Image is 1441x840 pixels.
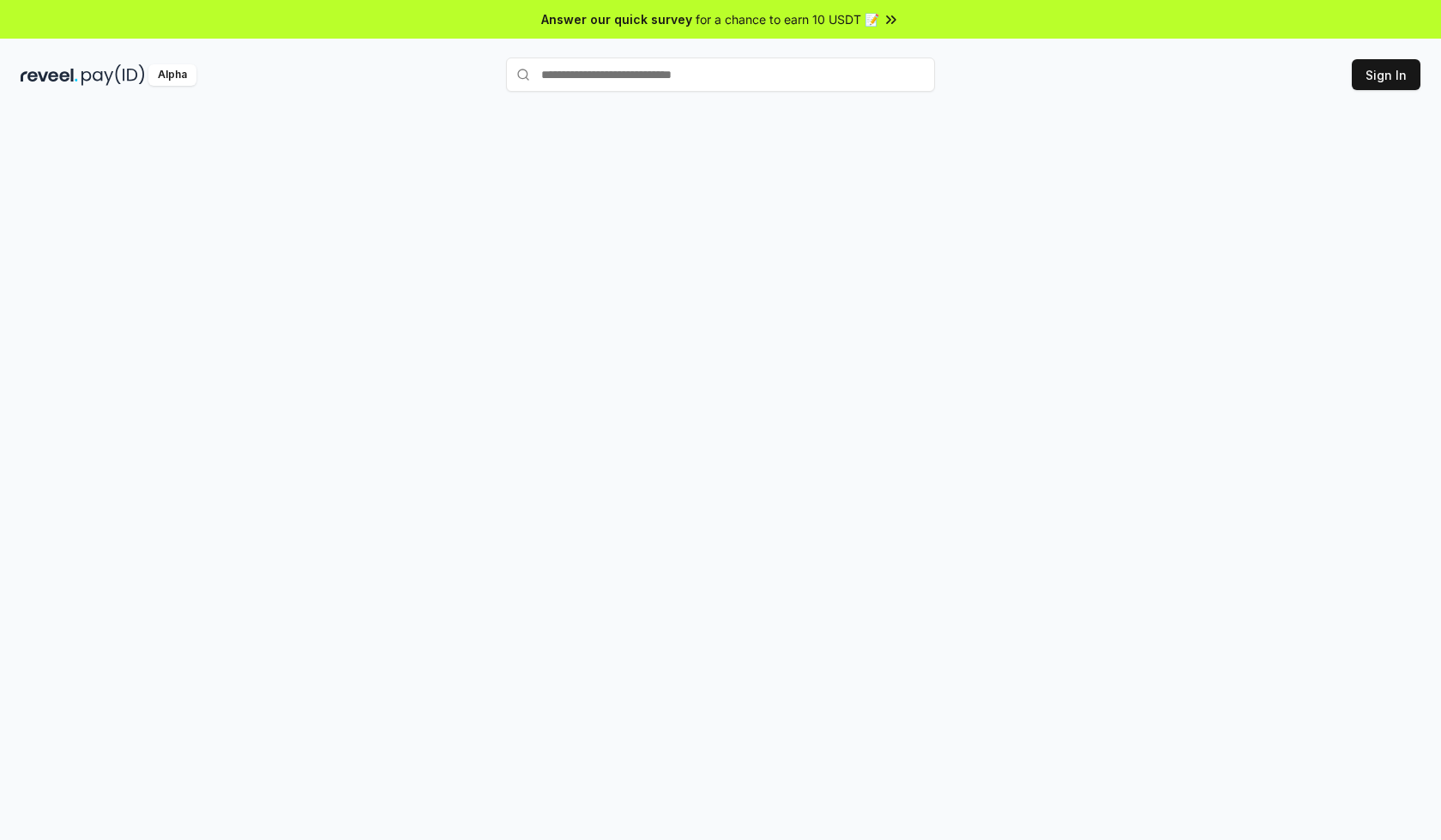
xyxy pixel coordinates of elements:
[696,10,879,28] span: for a chance to earn 10 USDT 📝
[1352,59,1420,90] button: Sign In
[81,64,145,86] img: pay_id
[541,10,692,28] span: Answer our quick survey
[21,64,78,86] img: reveel_dark
[148,64,196,86] div: Alpha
